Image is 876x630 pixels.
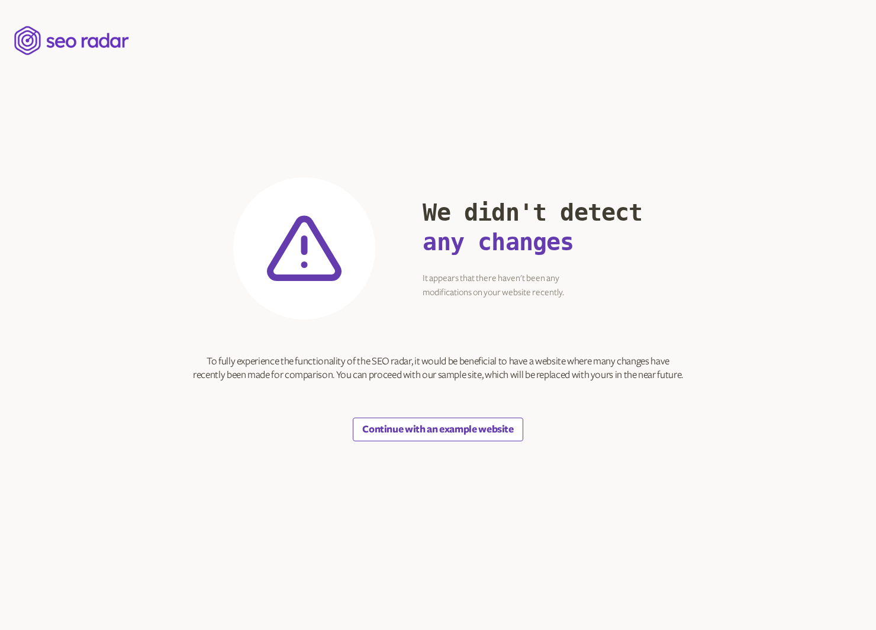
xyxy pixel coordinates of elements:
[353,418,523,441] button: Continue with an example website
[423,271,642,299] h2: It appears that there haven't been any modifications on your website recently.
[423,198,642,257] h1: We didn't detect
[193,355,683,382] p: To fully experience the functionality of the SEO radar, it would be beneficial to have a website ...
[423,228,574,256] span: any changes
